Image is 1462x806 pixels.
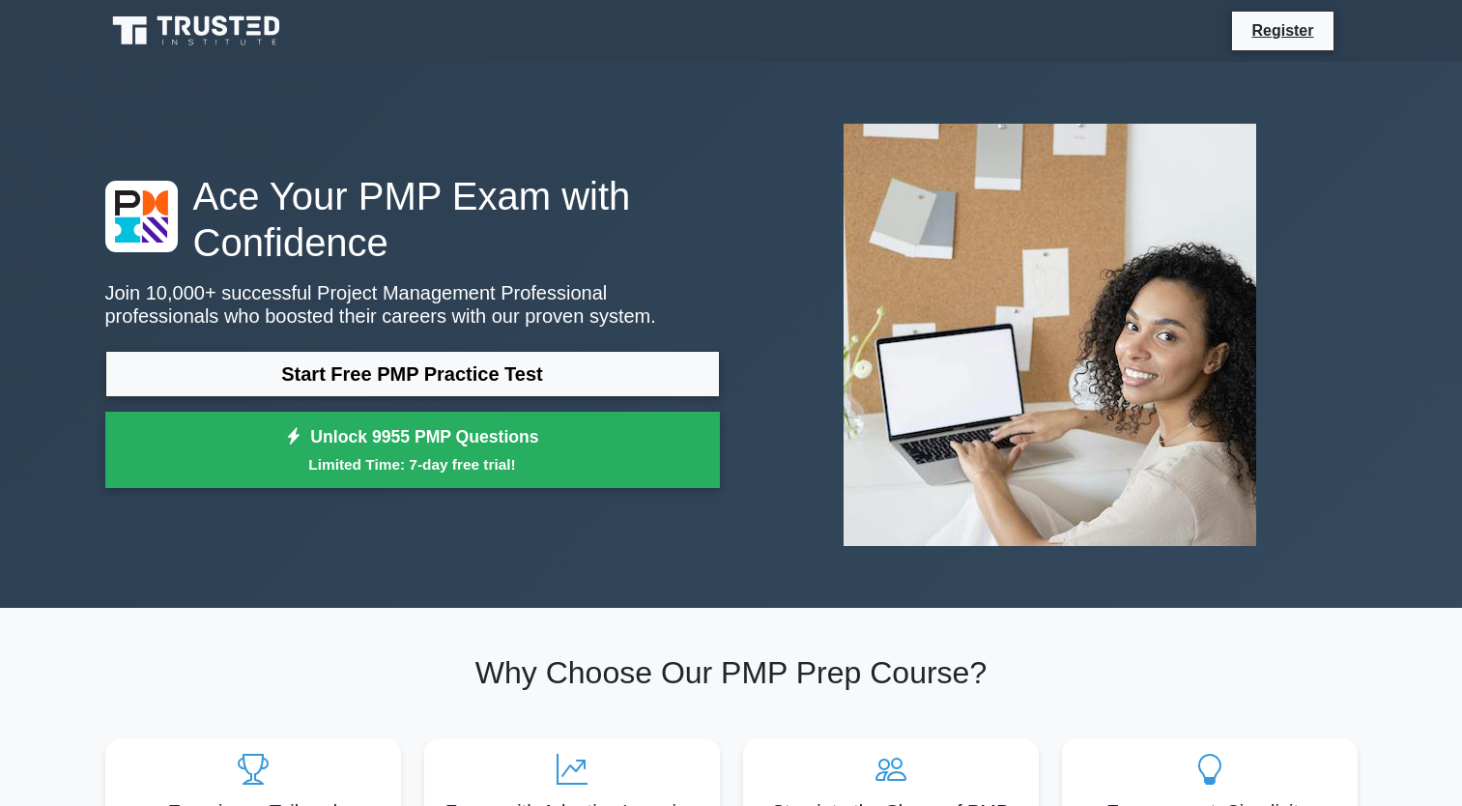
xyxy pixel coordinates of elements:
h2: Why Choose Our PMP Prep Course? [105,654,1358,691]
p: Join 10,000+ successful Project Management Professional professionals who boosted their careers w... [105,281,720,328]
a: Unlock 9955 PMP QuestionsLimited Time: 7-day free trial! [105,412,720,489]
h1: Ace Your PMP Exam with Confidence [105,173,720,266]
a: Start Free PMP Practice Test [105,351,720,397]
small: Limited Time: 7-day free trial! [129,453,696,475]
a: Register [1240,18,1325,43]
